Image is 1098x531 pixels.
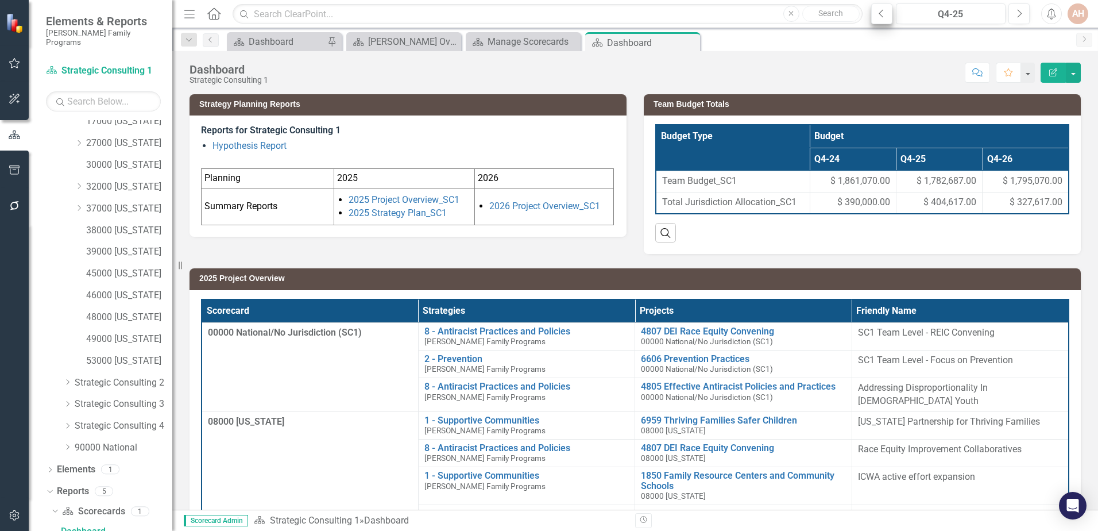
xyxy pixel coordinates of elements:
[418,467,635,505] td: Double-Click to Edit Right Click for Context Menu
[208,327,362,338] span: 00000 National/No Jurisdiction (SC1)
[858,444,1022,455] span: Race Equity Improvement Collaboratives
[204,200,331,213] p: Summary Reports
[131,506,149,516] div: 1
[86,115,172,128] a: 17000 [US_STATE]
[896,3,1006,24] button: Q4-25
[662,196,804,209] span: Total Jurisdiction Allocation_SC1
[802,6,860,22] button: Search
[635,411,852,439] td: Double-Click to Edit Right Click for Context Menu
[349,194,459,205] a: 2025 Project Overview_SC1
[488,34,578,49] div: Manage Scorecards
[57,485,89,498] a: Reports
[95,486,113,496] div: 5
[75,376,172,390] a: Strategic Consulting 2
[641,354,845,364] a: 6606 Prevention Practices
[270,515,359,526] a: Strategic Consulting 1
[86,180,172,194] a: 32000 [US_STATE]
[852,322,1069,350] td: Double-Click to Edit
[184,515,248,526] span: Scorecard Admin
[923,196,976,209] span: $ 404,617.00
[424,443,629,453] a: 8 - Antiracist Practices and Policies
[641,326,845,337] a: 4807 DEI Race Equity Convening
[75,441,172,455] a: 90000 National
[424,482,546,491] span: [PERSON_NAME] Family Programs
[349,207,447,218] a: 2025 Strategy Plan_SC1
[86,245,172,259] a: 39000 [US_STATE]
[654,100,1075,109] h3: Team Budget Totals
[917,175,976,188] span: $ 1,782,687.00
[46,28,161,47] small: [PERSON_NAME] Family Programs
[233,4,863,24] input: Search ClearPoint...
[334,168,474,188] td: 2025
[641,453,706,463] span: 08000 [US_STATE]
[858,327,995,338] span: SC1 Team Level - REIC Convening
[489,201,600,211] a: 2026 Project Overview_SC1
[86,311,172,324] a: 48000 [US_STATE]
[202,168,334,188] td: Planning
[101,465,119,475] div: 1
[1003,175,1062,188] span: $ 1,795,070.00
[418,322,635,350] td: Double-Click to Edit Right Click for Context Menu
[607,36,697,50] div: Dashboard
[86,333,172,346] a: 49000 [US_STATE]
[86,267,172,280] a: 45000 [US_STATE]
[641,471,845,491] a: 1850 Family Resource Centers and Community Schools
[469,34,578,49] a: Manage Scorecards
[86,289,172,302] a: 46000 [US_STATE]
[900,7,1002,21] div: Q4-25
[424,337,546,346] span: [PERSON_NAME] Family Programs
[852,378,1069,411] td: Double-Click to Edit
[212,140,287,151] a: Hypothesis Report
[364,515,409,526] div: Dashboard
[852,350,1069,378] td: Double-Click to Edit
[230,34,324,49] a: Dashboard
[424,415,629,426] a: 1 - Supportive Communities
[635,378,852,411] td: Double-Click to Edit Right Click for Context Menu
[418,439,635,467] td: Double-Click to Edit Right Click for Context Menu
[190,63,268,76] div: Dashboard
[424,364,546,374] span: [PERSON_NAME] Family Programs
[424,382,629,392] a: 8 - Antiracist Practices and Policies
[62,505,125,518] a: Scorecards
[46,91,161,111] input: Search Below...
[208,416,284,427] span: 08000 [US_STATE]
[641,509,845,519] a: 6612 Front End Redesign
[424,426,546,435] span: [PERSON_NAME] Family Programs
[6,13,26,33] img: ClearPoint Strategy
[424,393,546,402] span: [PERSON_NAME] Family Programs
[852,467,1069,505] td: Double-Click to Edit
[858,355,1013,365] span: SC1 Team Level - Focus on Prevention
[57,463,95,476] a: Elements
[474,168,613,188] td: 2026
[858,471,975,482] span: ICWA active effort expansion
[635,439,852,467] td: Double-Click to Edit Right Click for Context Menu
[424,354,629,364] a: 2 - Prevention
[424,471,629,481] a: 1 - Supportive Communities
[418,411,635,439] td: Double-Click to Edit Right Click for Context Menu
[349,34,458,49] a: [PERSON_NAME] Overview
[368,34,458,49] div: [PERSON_NAME] Overview
[635,467,852,505] td: Double-Click to Edit Right Click for Context Menu
[641,364,773,374] span: 00000 National/No Jurisdiction (SC1)
[858,509,1004,520] span: Warm Line / Community Navigation
[86,159,172,172] a: 30000 [US_STATE]
[199,274,1075,283] h3: 2025 Project Overview
[86,355,172,368] a: 53000 [US_STATE]
[641,426,706,435] span: 08000 [US_STATE]
[1068,3,1088,24] button: AH
[641,393,773,402] span: 00000 National/No Jurisdiction (SC1)
[249,34,324,49] div: Dashboard
[635,322,852,350] td: Double-Click to Edit Right Click for Context Menu
[46,64,161,78] a: Strategic Consulting 1
[641,382,845,392] a: 4805 Effective Antiracist Policies and Practices
[1059,492,1087,520] div: Open Intercom Messenger
[418,378,635,411] td: Double-Click to Edit Right Click for Context Menu
[86,224,172,237] a: 38000 [US_STATE]
[201,125,341,136] strong: Reports for Strategic Consulting 1
[424,326,629,337] a: 8 - Antiracist Practices and Policies
[641,443,845,453] a: 4807 DEI Race Equity Convening
[46,14,161,28] span: Elements & Reports
[641,337,773,346] span: 00000 National/No Jurisdiction (SC1)
[424,509,629,519] a: 2 - Prevention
